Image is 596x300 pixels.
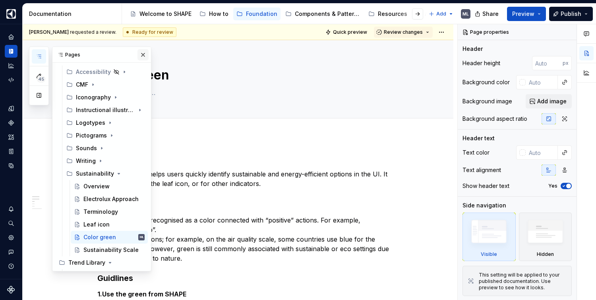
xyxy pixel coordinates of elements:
[5,159,17,172] a: Data sources
[71,180,148,193] a: Overview
[561,10,581,18] span: Publish
[246,10,277,18] div: Foundation
[29,10,118,18] div: Documentation
[5,74,17,86] a: Code automation
[378,10,407,18] div: Resources
[479,272,567,291] div: This setting will be applied to your published documentation. Use preview to see how it looks.
[519,213,572,261] div: Hidden
[374,27,433,38] button: Review changes
[96,66,396,85] textarea: Color green
[76,68,111,76] div: Accessibility
[295,10,360,18] div: Components & Patterns
[462,78,510,86] div: Background color
[462,11,469,17] div: ML
[127,8,195,20] a: Welcome to SHAPE
[63,116,148,129] div: Logotypes
[482,10,499,18] span: Share
[29,29,116,35] span: requested a review.
[5,31,17,43] div: Home
[5,246,17,258] button: Contact support
[76,93,111,101] div: Iconography
[209,10,228,18] div: How to
[462,59,500,67] div: Header height
[63,66,148,78] div: Accessibility
[282,8,364,20] a: Components & Patterns
[76,144,97,152] div: Sounds
[537,251,554,257] div: Hidden
[56,256,148,269] div: Trend Library
[37,76,45,82] span: 45
[127,6,425,22] div: Page tree
[563,60,569,66] p: px
[526,94,572,108] button: Add image
[462,97,512,105] div: Background image
[323,27,371,38] button: Quick preview
[462,134,495,142] div: Header text
[71,218,148,231] a: Leaf icon
[63,104,148,116] div: Instructional illustrations
[5,131,17,143] a: Assets
[5,102,17,115] a: Design tokens
[63,129,148,142] div: Pictograms
[76,170,114,178] div: Sustainability
[76,119,105,127] div: Logotypes
[462,149,490,157] div: Text color
[462,115,527,123] div: Background aspect ratio
[140,233,143,241] div: ML
[71,205,148,218] a: Terminology
[462,213,516,261] div: Visible
[5,59,17,72] a: Analytics
[462,45,483,53] div: Header
[548,183,557,189] label: Yes
[63,91,148,104] div: Iconography
[71,231,148,244] a: Color greenML
[63,167,148,180] div: Sustainability
[7,286,15,294] svg: Supernova Logo
[76,157,96,165] div: Writing
[471,7,504,21] button: Share
[102,290,186,298] strong: Use the green from SHAPE
[68,259,105,267] div: Trend Library
[63,142,148,155] div: Sounds
[512,10,534,18] span: Preview
[71,244,148,256] a: Sustainability Scale
[71,193,148,205] a: Electrolux Approach
[139,10,192,18] div: Welcome to SHAPE
[83,208,118,216] div: Terminology
[537,97,567,105] span: Add image
[97,273,398,284] h3: Guidlines
[507,7,546,21] button: Preview
[63,269,148,282] a: Trend Library
[5,217,17,230] button: Search ⌘K
[233,8,281,20] a: Foundation
[97,198,398,209] h3: Why green?
[549,7,593,21] button: Publish
[76,81,88,89] div: CMF
[5,203,17,215] button: Notifications
[63,78,148,91] div: CMF
[123,27,176,37] div: Ready for review
[6,9,16,19] img: 1131f18f-9b94-42a4-847a-eabb54481545.png
[333,29,367,35] span: Quick preview
[436,11,446,17] span: Add
[462,166,501,174] div: Text alignment
[83,246,139,254] div: Sustainability Scale
[5,116,17,129] a: Components
[76,132,107,139] div: Pictograms
[83,233,116,241] div: Color green
[83,221,110,228] div: Leaf icon
[481,251,497,257] div: Visible
[532,56,563,70] input: Auto
[5,145,17,158] a: Storybook stories
[5,231,17,244] div: Settings
[52,47,151,63] div: Pages
[76,106,135,114] div: Instructional illustrations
